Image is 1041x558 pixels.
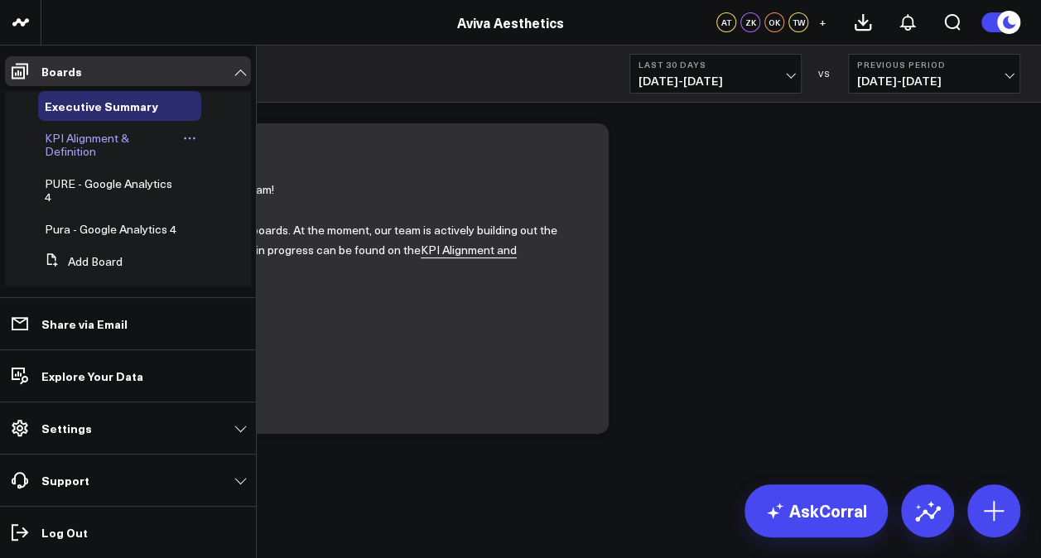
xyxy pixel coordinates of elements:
[857,75,1011,88] span: [DATE] - [DATE]
[848,54,1020,94] button: Previous Period[DATE]-[DATE]
[629,54,802,94] button: Last 30 Days[DATE]-[DATE]
[75,180,584,200] p: Hi [PERSON_NAME] Aesthetics team!
[716,12,736,32] div: AT
[764,12,784,32] div: OK
[810,69,840,79] div: VS
[45,223,176,236] a: Pura - Google Analytics 4
[740,12,760,32] div: ZK
[745,484,888,537] a: AskCorral
[45,177,177,204] a: PURE - Google Analytics 4
[45,221,176,237] span: Pura - Google Analytics 4
[41,421,92,435] p: Settings
[457,13,564,31] a: Aviva Aesthetics
[812,12,832,32] button: +
[45,176,172,204] span: PURE - Google Analytics 4
[819,17,827,28] span: +
[45,98,158,114] span: Executive Summary
[75,220,584,281] p: Welcome to your CorralData dashboards. At the moment, our team is actively building out the Aviva...
[41,317,128,330] p: Share via Email
[41,474,89,487] p: Support
[639,75,793,88] span: [DATE] - [DATE]
[857,60,1011,70] b: Previous Period
[639,60,793,70] b: Last 30 Days
[41,526,88,539] p: Log Out
[41,65,82,78] p: Boards
[45,132,177,158] a: KPI Alignment & Definition
[45,130,129,159] span: KPI Alignment & Definition
[5,517,251,547] a: Log Out
[45,99,158,113] a: Executive Summary
[788,12,808,32] div: TW
[41,369,143,382] p: Explore Your Data
[38,247,123,277] button: Add Board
